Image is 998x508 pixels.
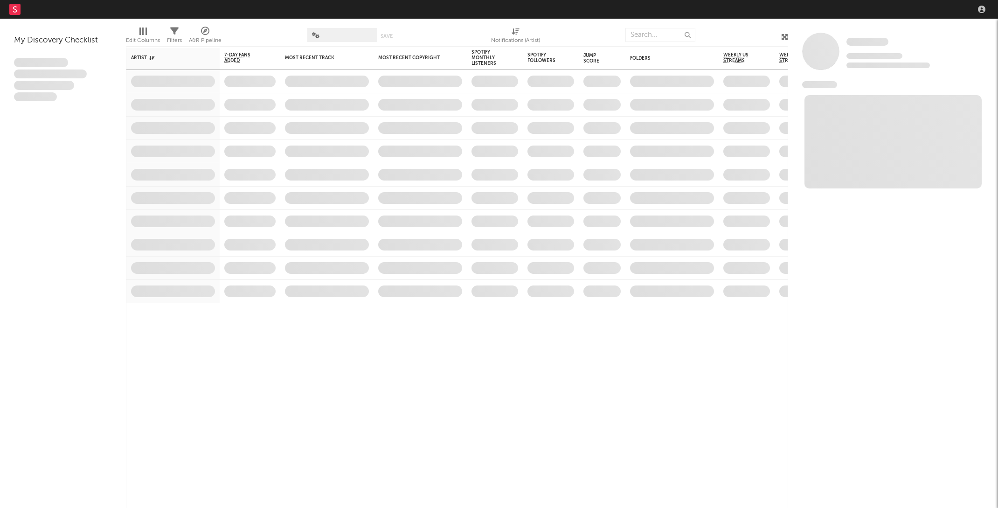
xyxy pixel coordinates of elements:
div: Spotify Monthly Listeners [471,49,504,66]
span: Integer aliquet in purus et [14,70,87,79]
div: A&R Pipeline [189,23,222,50]
button: Save [381,34,393,39]
div: Most Recent Copyright [378,55,448,61]
div: Spotify Followers [527,52,560,63]
div: Artist [131,55,201,61]
div: My Discovery Checklist [14,35,112,46]
div: Notifications (Artist) [491,35,540,46]
div: Edit Columns [126,35,160,46]
span: Lorem ipsum dolor [14,58,68,67]
a: Some Artist [846,37,888,47]
div: Folders [630,56,700,61]
span: Some Artist [846,38,888,46]
span: Tracking Since: [DATE] [846,53,902,59]
span: 7-Day Fans Added [224,52,262,63]
span: Aliquam viverra [14,92,57,102]
div: A&R Pipeline [189,35,222,46]
div: Jump Score [583,53,607,64]
span: 0 fans last week [846,63,930,68]
span: Weekly US Streams [723,52,756,63]
span: News Feed [802,81,837,88]
span: Praesent ac interdum [14,81,74,90]
div: Filters [167,35,182,46]
span: Weekly UK Streams [779,52,814,63]
input: Search... [625,28,695,42]
div: Edit Columns [126,23,160,50]
div: Most Recent Track [285,55,355,61]
div: Notifications (Artist) [491,23,540,50]
div: Filters [167,23,182,50]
